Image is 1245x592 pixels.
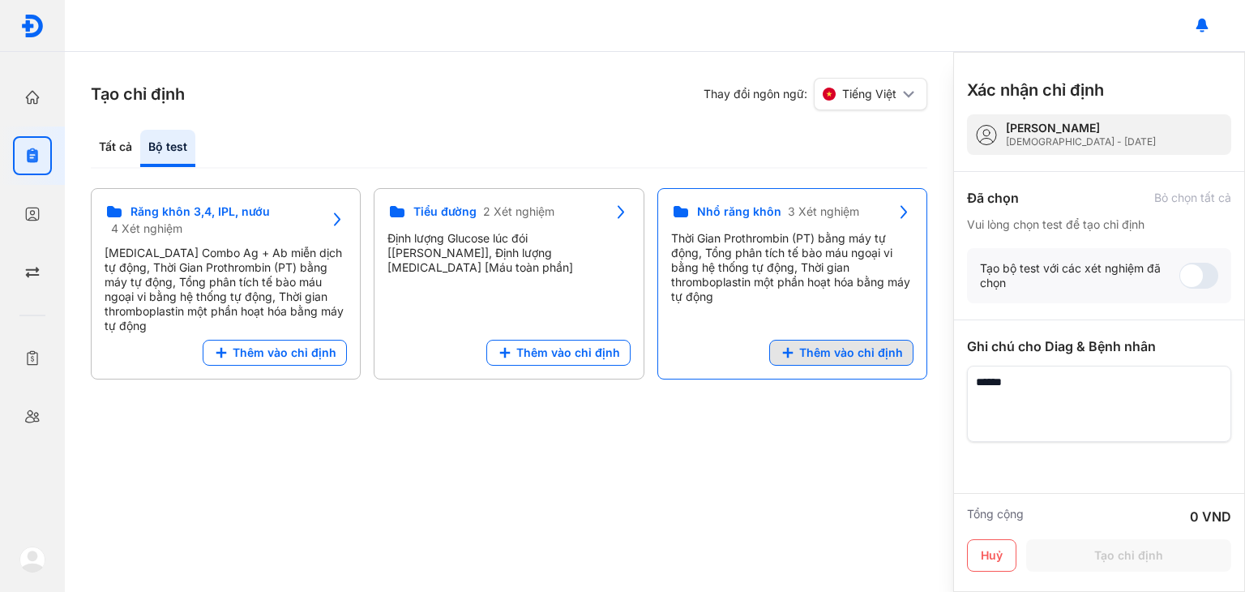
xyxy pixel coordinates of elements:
[967,539,1016,572] button: Huỷ
[203,340,347,366] button: Thêm vào chỉ định
[1190,507,1231,526] div: 0 VND
[967,188,1019,208] div: Đã chọn
[980,261,1179,290] div: Tạo bộ test với các xét nghiệm đã chọn
[486,340,631,366] button: Thêm vào chỉ định
[704,78,927,110] div: Thay đổi ngôn ngữ:
[842,87,896,101] span: Tiếng Việt
[769,340,913,366] button: Thêm vào chỉ định
[967,217,1231,232] div: Vui lòng chọn test để tạo chỉ định
[671,231,913,304] div: Thời Gian Prothrombin (PT) bằng máy tự động, Tổng phân tích tế bào máu ngoại vi bằng hệ thống tự ...
[19,547,45,573] img: logo
[91,130,140,167] div: Tất cả
[697,204,781,219] span: Nhổ răng khôn
[20,14,45,38] img: logo
[1006,121,1156,135] div: [PERSON_NAME]
[105,246,347,333] div: [MEDICAL_DATA] Combo Ag + Ab miễn dịch tự động, Thời Gian Prothrombin (PT) bằng máy tự động, Tổng...
[111,221,182,236] span: 4 Xét nghiệm
[140,130,195,167] div: Bộ test
[967,507,1024,526] div: Tổng cộng
[413,204,477,219] span: Tiểu đường
[91,83,185,105] h3: Tạo chỉ định
[516,345,620,360] span: Thêm vào chỉ định
[1026,539,1231,572] button: Tạo chỉ định
[1006,135,1156,148] div: [DEMOGRAPHIC_DATA] - [DATE]
[967,337,1231,356] div: Ghi chú cho Diag & Bệnh nhân
[233,345,336,360] span: Thêm vào chỉ định
[799,345,903,360] span: Thêm vào chỉ định
[967,79,1104,101] h3: Xác nhận chỉ định
[483,204,554,219] span: 2 Xét nghiệm
[788,204,859,219] span: 3 Xét nghiệm
[130,204,270,219] span: Răng khôn 3,4, IPL, nướu
[387,231,630,275] div: Định lượng Glucose lúc đói [[PERSON_NAME]], Định lượng [MEDICAL_DATA] [Máu toàn phần]
[1154,191,1231,205] div: Bỏ chọn tất cả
